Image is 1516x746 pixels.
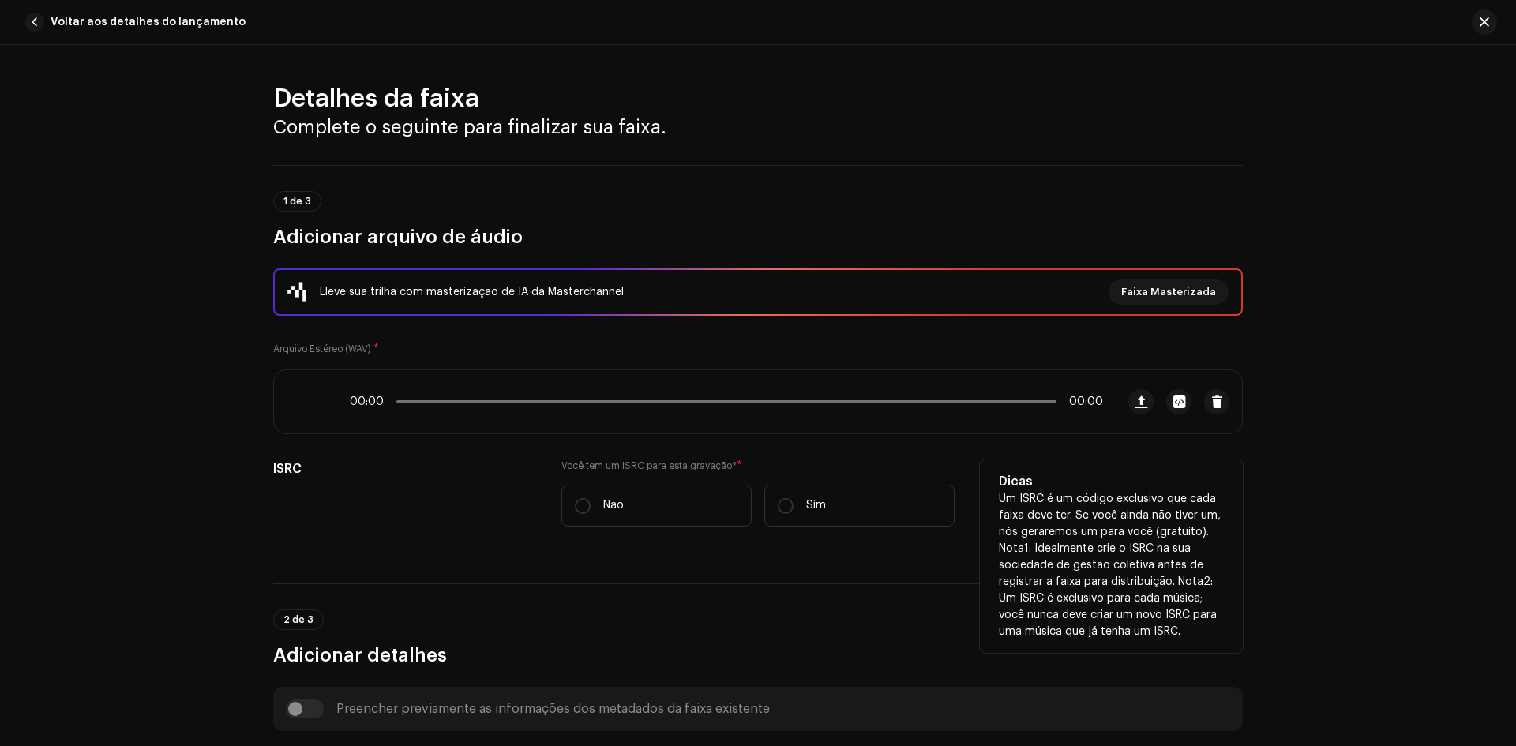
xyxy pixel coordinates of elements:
span: 00:00 [350,395,390,408]
h5: Dicas [999,472,1224,491]
h3: Adicionar detalhes [273,643,1243,668]
p: Um ISRC é um código exclusivo que cada faixa deve ter. Se você ainda não tiver um, nós geraremos ... [999,491,1224,640]
h2: Detalhes da faixa [273,83,1243,114]
span: 2 de 3 [283,615,313,624]
p: Sim [806,497,826,514]
label: Você tem um ISRC para esta gravação? [561,459,955,472]
button: Faixa Masterizada [1109,279,1229,305]
h3: Complete o seguinte para finalizar sua faixa. [273,114,1243,140]
div: Eleve sua trilha com masterização de IA da Masterchannel [320,283,624,302]
h3: Adicionar arquivo de áudio [273,224,1243,249]
small: Arquivo Estéreo (WAV) [273,344,371,354]
p: Não [603,497,624,514]
h5: ISRC [273,459,536,478]
span: 00:00 [1063,395,1103,408]
span: 1 de 3 [283,197,311,206]
span: Faixa Masterizada [1121,276,1216,308]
